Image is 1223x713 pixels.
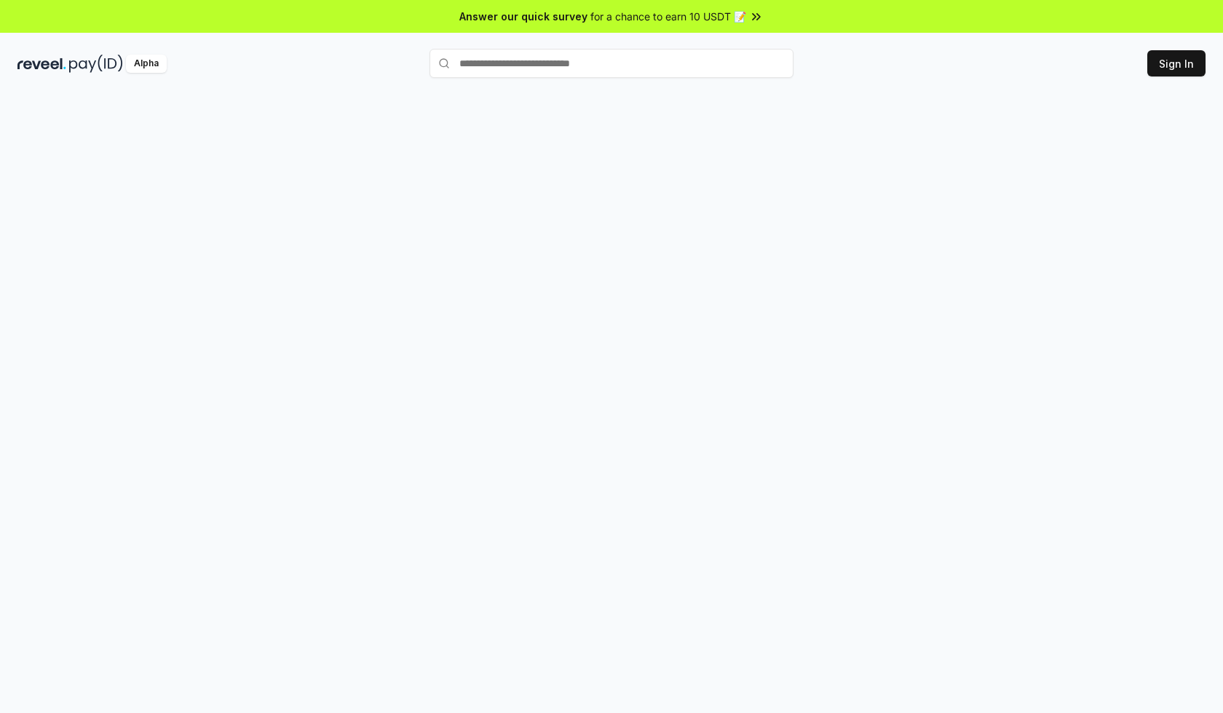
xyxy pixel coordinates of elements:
[126,55,167,73] div: Alpha
[1147,50,1206,76] button: Sign In
[17,55,66,73] img: reveel_dark
[590,9,746,24] span: for a chance to earn 10 USDT 📝
[459,9,587,24] span: Answer our quick survey
[69,55,123,73] img: pay_id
